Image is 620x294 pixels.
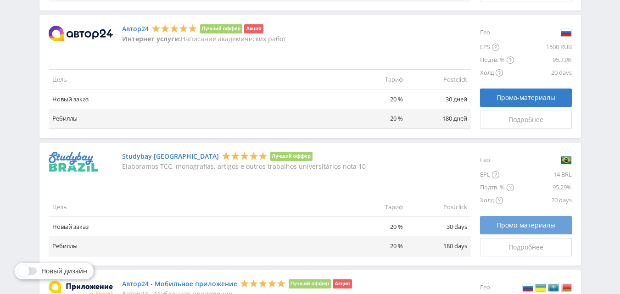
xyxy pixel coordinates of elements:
td: Тариф [342,197,407,217]
div: 95.73% [514,54,572,67]
td: 20 % [342,217,407,237]
span: Подробнее [508,244,543,251]
li: Акция [333,279,352,288]
div: Гео [480,152,514,168]
div: Подтв. % [480,181,514,194]
div: EPS [480,41,514,54]
div: 95.29% [514,181,572,194]
a: Studybay [GEOGRAPHIC_DATA] [122,153,219,160]
p: Написание академических работ [122,35,286,43]
a: Подробнее [480,111,572,129]
td: 30 дней [407,89,471,109]
a: Подробнее [480,238,572,256]
td: 20 % [342,109,407,128]
td: Ребиллы [49,236,342,256]
a: Промо-материалы [480,216,572,234]
span: Промо-материалы [497,222,555,229]
a: Автор24 [122,25,149,33]
td: Новый заказ [49,217,342,237]
a: Автор24 - Мобильное приложение [122,280,237,288]
img: Studybay Brazil [49,152,98,172]
td: Новый заказ [49,89,342,109]
td: Postclick [407,70,471,89]
p: Elaboramos TCC, monografias, artigos e outros trabalhos universitários nota 10 [122,163,366,170]
td: 180 days [407,236,471,256]
div: 14 BRL [514,168,572,181]
td: Ребиллы [49,109,342,128]
li: Лучший оффер [270,152,313,161]
div: Гео [480,24,514,41]
a: Промо-материалы [480,89,572,107]
div: Холд [480,194,514,207]
td: Цель [49,197,342,217]
td: 180 дней [407,109,471,128]
div: 20 days [514,67,572,79]
div: 5 Stars [222,151,268,161]
div: Холд [480,67,514,79]
td: 20 % [342,89,407,109]
li: Лучший оффер [200,24,243,33]
div: 5 Stars [151,23,197,33]
div: 1500 RUB [514,41,572,54]
td: 30 days [407,217,471,237]
li: Акция [244,24,263,33]
strong: Интернет услуги: [122,34,181,43]
div: Подтв. % [480,54,514,67]
li: Лучший оффер [289,279,331,288]
span: Промо-материалы [497,94,555,101]
img: Автор24 [49,26,113,41]
div: 20 days [514,194,572,207]
div: 5 Stars [240,278,286,288]
td: Цель [49,70,342,89]
div: EPL [480,168,514,181]
td: 20 % [342,236,407,256]
td: Тариф [342,70,407,89]
td: Postclick [407,197,471,217]
span: Новый дизайн [41,267,87,275]
span: Подробнее [508,116,543,123]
